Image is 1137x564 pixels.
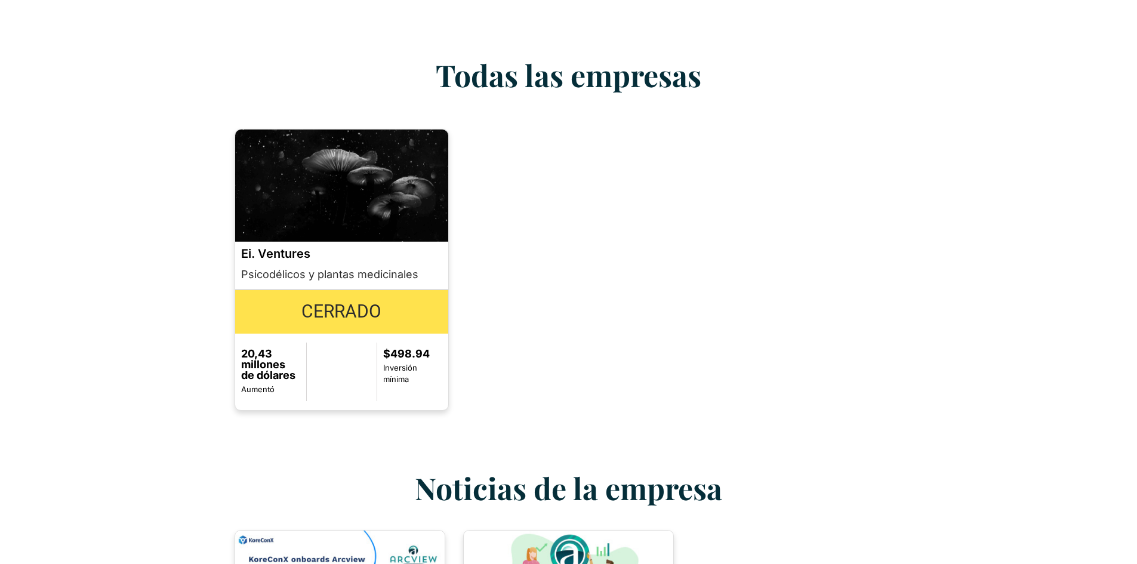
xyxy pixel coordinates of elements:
[415,468,722,508] font: Noticias de la empresa
[241,347,295,381] font: 20,43 millones de dólares
[241,384,275,394] font: Aumentó
[383,363,417,384] font: Inversión mínima
[241,268,418,281] font: Psicodélicos y plantas medicinales
[383,347,430,360] font: $498.94
[241,246,310,261] font: Ei. Ventures
[436,55,701,95] font: Todas las empresas
[301,301,381,322] font: Cerrado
